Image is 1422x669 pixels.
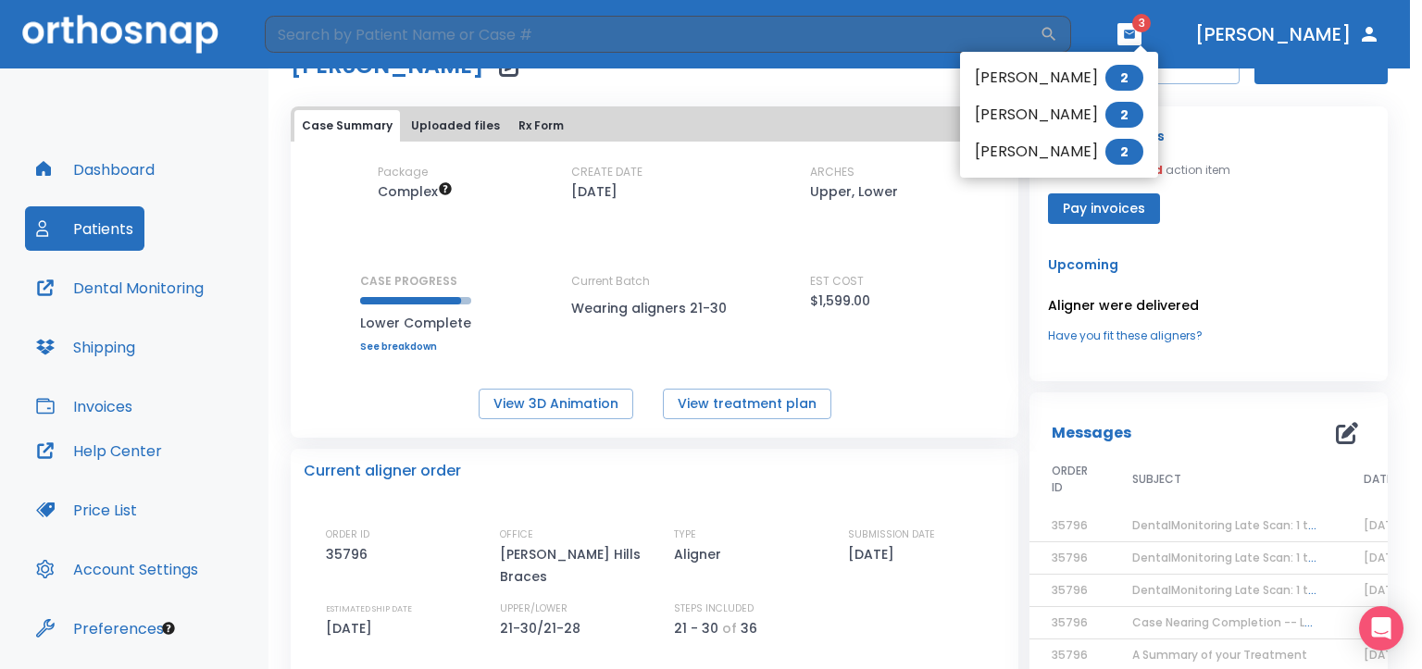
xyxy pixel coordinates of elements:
div: Open Intercom Messenger [1359,606,1403,650]
span: 2 [1105,139,1143,165]
li: [PERSON_NAME] [960,96,1158,133]
li: [PERSON_NAME] [960,59,1158,96]
span: 2 [1105,102,1143,128]
li: [PERSON_NAME] [960,133,1158,170]
span: 2 [1105,65,1143,91]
